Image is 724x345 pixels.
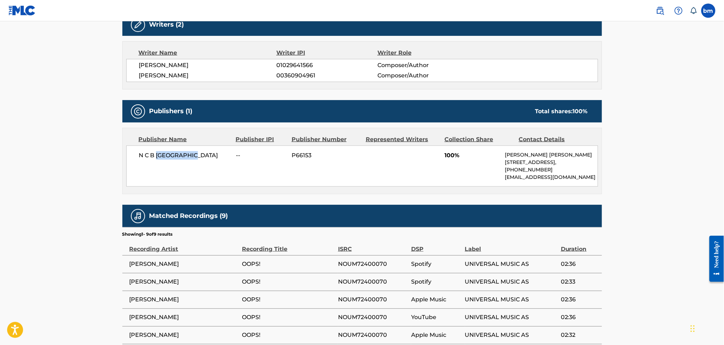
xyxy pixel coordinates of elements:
div: Notifications [690,7,697,14]
span: 00360904961 [276,71,377,80]
p: Showing 1 - 9 of 9 results [122,231,173,237]
div: ISRC [338,237,408,253]
span: 100 % [573,108,588,115]
span: UNIVERSAL MUSIC AS [465,331,557,339]
div: Total shares: [535,107,588,116]
span: NOUM72400070 [338,313,408,322]
div: Writer Role [377,49,469,57]
img: help [674,6,683,15]
span: Composer/Author [377,61,469,70]
span: Apple Music [411,295,462,304]
span: OOPS! [242,313,335,322]
span: [PERSON_NAME] [129,331,239,339]
span: OOPS! [242,331,335,339]
span: 02:36 [561,313,598,322]
span: 02:32 [561,331,598,339]
p: [EMAIL_ADDRESS][DOMAIN_NAME] [505,174,597,181]
h5: Writers (2) [149,21,184,29]
div: User Menu [701,4,715,18]
div: Contact Details [519,135,588,144]
div: Writer IPI [276,49,377,57]
span: [PERSON_NAME] [139,71,277,80]
span: Spotify [411,278,462,286]
div: Help [672,4,686,18]
span: UNIVERSAL MUSIC AS [465,278,557,286]
p: [PERSON_NAME] [PERSON_NAME] [505,151,597,159]
div: Recording Title [242,237,335,253]
div: Publisher IPI [236,135,286,144]
span: Composer/Author [377,71,469,80]
div: Duration [561,237,598,253]
span: -- [236,151,286,160]
iframe: Resource Center [704,230,724,287]
h5: Matched Recordings (9) [149,212,228,220]
div: DSP [411,237,462,253]
span: [PERSON_NAME] [129,260,239,268]
div: Drag [691,318,695,339]
div: Writer Name [139,49,277,57]
p: [PHONE_NUMBER] [505,166,597,174]
span: 01029641566 [276,61,377,70]
span: OOPS! [242,278,335,286]
span: NOUM72400070 [338,331,408,339]
span: UNIVERSAL MUSIC AS [465,313,557,322]
span: NOUM72400070 [338,260,408,268]
span: Spotify [411,260,462,268]
span: P66153 [292,151,360,160]
img: search [656,6,664,15]
img: Matched Recordings [134,212,142,220]
div: Collection Share [444,135,513,144]
span: NOUM72400070 [338,278,408,286]
div: Recording Artist [129,237,239,253]
div: Label [465,237,557,253]
h5: Publishers (1) [149,107,193,115]
span: UNIVERSAL MUSIC AS [465,260,557,268]
span: Apple Music [411,331,462,339]
span: UNIVERSAL MUSIC AS [465,295,557,304]
span: 02:33 [561,278,598,286]
div: Publisher Name [139,135,231,144]
img: MLC Logo [9,5,36,16]
div: Represented Writers [366,135,439,144]
span: [PERSON_NAME] [129,295,239,304]
span: [PERSON_NAME] [129,278,239,286]
span: [PERSON_NAME] [139,61,277,70]
p: [STREET_ADDRESS], [505,159,597,166]
span: N C B [GEOGRAPHIC_DATA] [139,151,231,160]
span: 02:36 [561,295,598,304]
img: Publishers [134,107,142,116]
span: 100% [444,151,499,160]
span: NOUM72400070 [338,295,408,304]
a: Public Search [653,4,667,18]
img: Writers [134,21,142,29]
span: YouTube [411,313,462,322]
iframe: Chat Widget [689,311,724,345]
div: Publisher Number [292,135,360,144]
span: [PERSON_NAME] [129,313,239,322]
span: 02:36 [561,260,598,268]
span: OOPS! [242,260,335,268]
span: OOPS! [242,295,335,304]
